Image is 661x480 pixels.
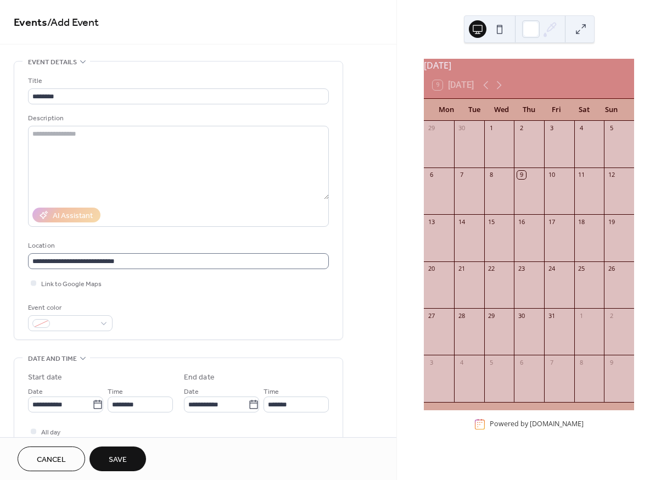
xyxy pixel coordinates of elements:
div: 5 [607,124,615,132]
div: 17 [547,217,556,226]
div: Wed [488,99,516,121]
span: / Add Event [47,12,99,34]
span: Date and time [28,353,77,365]
div: Sat [570,99,598,121]
button: Save [89,446,146,471]
span: Date [28,386,43,398]
div: 27 [427,311,435,320]
div: 3 [547,124,556,132]
div: 26 [607,265,615,273]
span: Time [108,386,123,398]
div: 15 [488,217,496,226]
span: Cancel [37,454,66,466]
a: [DOMAIN_NAME] [530,420,584,429]
div: 4 [578,124,586,132]
div: Event color [28,302,110,314]
div: 24 [547,265,556,273]
div: 8 [578,358,586,366]
div: 30 [457,124,466,132]
div: 14 [457,217,466,226]
div: 6 [517,358,525,366]
div: 7 [547,358,556,366]
div: 19 [607,217,615,226]
div: 9 [607,358,615,366]
div: 5 [488,358,496,366]
div: 4 [457,358,466,366]
div: Location [28,240,327,252]
div: End date [184,372,215,383]
div: Sun [598,99,625,121]
div: 25 [578,265,586,273]
div: Start date [28,372,62,383]
div: 2 [517,124,525,132]
div: 12 [607,171,615,179]
span: Event details [28,57,77,68]
div: 3 [427,358,435,366]
div: 21 [457,265,466,273]
div: 9 [517,171,525,179]
div: 2 [607,311,615,320]
div: 18 [578,217,586,226]
div: 23 [517,265,525,273]
div: 1 [578,311,586,320]
div: Title [28,75,327,87]
div: 22 [488,265,496,273]
div: 1 [488,124,496,132]
div: 30 [517,311,525,320]
div: Description [28,113,327,124]
div: 16 [517,217,525,226]
div: 29 [427,124,435,132]
div: 13 [427,217,435,226]
div: 31 [547,311,556,320]
button: Cancel [18,446,85,471]
div: 28 [457,311,466,320]
div: 11 [578,171,586,179]
div: [DATE] [424,59,634,72]
div: 20 [427,265,435,273]
div: 7 [457,171,466,179]
span: Date [184,386,199,398]
a: Events [14,12,47,34]
span: Save [109,454,127,466]
div: 8 [488,171,496,179]
div: Mon [433,99,460,121]
div: Thu [516,99,543,121]
span: Time [264,386,279,398]
div: 6 [427,171,435,179]
div: Powered by [490,420,584,429]
div: 10 [547,171,556,179]
div: 29 [488,311,496,320]
div: Tue [460,99,488,121]
div: Fri [543,99,570,121]
span: All day [41,427,60,438]
span: Link to Google Maps [41,278,102,290]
